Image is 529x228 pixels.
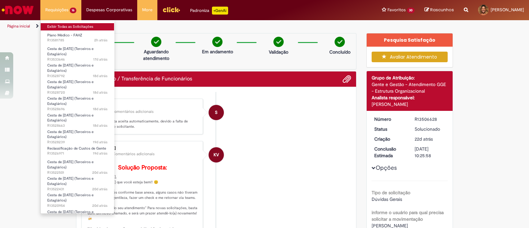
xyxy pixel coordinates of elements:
[93,151,107,156] span: 19d atrás
[212,7,228,15] p: +GenAi
[47,63,94,73] span: Cesta de [DATE] (Terceiros e Estagiários)
[118,164,167,171] b: Solução Proposta:
[41,62,114,76] a: Aberto R13528792 : Cesta de Natal (Terceiros e Estagiários)
[92,187,107,192] span: 20d atrás
[94,38,107,43] time: 30/09/2025 14:15:41
[335,37,345,47] img: check-circle-green.png
[415,136,433,142] time: 09/09/2025 11:59:02
[93,107,107,112] span: 18d atrás
[93,90,107,95] time: 12/09/2025 16:50:46
[215,105,218,120] span: S
[372,94,448,101] div: Analista responsável:
[372,101,448,108] div: [PERSON_NAME]
[367,33,453,47] div: Pesquisa Satisfação
[93,90,107,95] span: 18d atrás
[112,151,155,157] small: Comentários adicionais
[372,190,410,196] b: Tipo de solicitação
[93,57,107,62] span: 17d atrás
[372,196,402,202] span: Dúvidas Gerais
[93,123,107,128] span: 18d atrás
[47,33,82,38] span: Plano Médico - FAHZ
[41,45,114,60] a: Aberto R13533646 : Cesta de Natal (Terceiros e Estagiários)
[415,146,445,159] div: [DATE] 10:25:58
[47,79,94,90] span: Cesta de [DATE] (Terceiros e Estagiários)
[1,3,35,17] img: ServiceNow
[41,95,114,109] a: Aberto R13528696 : Cesta de Natal (Terceiros e Estagiários)
[372,81,448,94] div: Gente e Gestão - Atendimento GGE - Estrutura Organizacional
[47,123,107,128] span: R13528663
[430,7,454,13] span: Rascunhos
[47,46,94,57] span: Cesta de [DATE] (Terceiros e Estagiários)
[47,73,107,79] span: R13528792
[88,104,198,108] div: Sistema
[47,187,107,192] span: R13522431
[88,146,198,150] div: [PERSON_NAME]
[162,5,180,15] img: click_logo_yellow_360x200.png
[41,208,114,223] a: Aberto R13520095 : Cesta de Natal (Terceiros e Estagiários)
[369,136,410,142] dt: Criação
[190,7,228,15] div: Padroniza
[329,49,350,55] p: Concluído
[425,7,454,13] a: Rascunhos
[41,192,114,206] a: Aberto R13520954 : Cesta de Natal (Terceiros e Estagiários)
[92,187,107,192] time: 11/09/2025 13:49:10
[369,116,410,122] dt: Número
[47,160,94,170] span: Cesta de [DATE] (Terceiros e Estagiários)
[70,8,76,13] span: 16
[47,146,106,151] span: Reclassificação de Custos de Gente
[47,203,107,208] span: R13520954
[212,37,223,47] img: check-circle-green.png
[273,37,284,47] img: check-circle-green.png
[372,209,444,222] b: informe o usuário para qual precisa solicitar a movimentação
[45,7,68,13] span: Requisições
[47,129,94,140] span: Cesta de [DATE] (Terceiros e Estagiários)
[93,151,107,156] time: 12/09/2025 10:38:58
[41,175,114,189] a: Aberto R13522431 : Cesta de Natal (Terceiros e Estagiários)
[372,74,448,81] div: Grupo de Atribuição:
[92,170,107,175] span: 20d atrás
[142,7,152,13] span: More
[41,78,114,93] a: Aberto R13528720 : Cesta de Natal (Terceiros e Estagiários)
[369,146,410,159] dt: Conclusão Estimada
[269,49,288,55] p: Validação
[47,176,94,186] span: Cesta de [DATE] (Terceiros e Estagiários)
[202,48,233,55] p: Em andamento
[5,20,348,32] ul: Trilhas de página
[47,209,94,220] span: Cesta de [DATE] (Terceiros e Estagiários)
[93,107,107,112] time: 12/09/2025 16:46:19
[214,147,219,163] span: KV
[415,116,445,122] div: R13506628
[369,126,410,132] dt: Status
[94,38,107,43] span: 2h atrás
[47,107,107,112] span: R13528696
[47,90,107,95] span: R13528720
[41,159,114,173] a: Aberto R13522501 : Cesta de Natal (Terceiros e Estagiários)
[209,147,224,162] div: Karine Vieira
[415,126,445,132] div: Solucionado
[140,48,172,62] p: Aguardando atendimento
[93,73,107,78] time: 12/09/2025 17:04:07
[47,113,94,123] span: Cesta de [DATE] (Terceiros e Estagiários)
[47,96,94,106] span: Cesta de [DATE] (Terceiros e Estagiários)
[47,151,107,156] span: R13526971
[93,57,107,62] time: 14/09/2025 14:15:28
[41,128,114,143] a: Aberto R13528239 : Cesta de Natal (Terceiros e Estagiários)
[41,112,114,126] a: Aberto R13528663 : Cesta de Natal (Terceiros e Estagiários)
[47,38,107,43] span: R13581785
[86,7,132,13] span: Despesas Corporativas
[47,170,107,175] span: R13522501
[47,57,107,62] span: R13533646
[81,76,192,82] h2: Movimentação / Transferência de Funcionários Histórico de tíquete
[209,105,224,120] div: System
[92,203,107,208] span: 20d atrás
[93,140,107,145] time: 12/09/2025 15:25:29
[41,32,114,44] a: Aberto R13581785 : Plano Médico - FAHZ
[387,7,406,13] span: Favoritos
[151,37,161,47] img: check-circle-green.png
[415,136,433,142] span: 22d atrás
[92,203,107,208] time: 11/09/2025 10:46:02
[111,109,154,114] small: Comentários adicionais
[93,123,107,128] time: 12/09/2025 16:41:43
[47,140,107,145] span: R13528239
[40,20,114,214] ul: Requisições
